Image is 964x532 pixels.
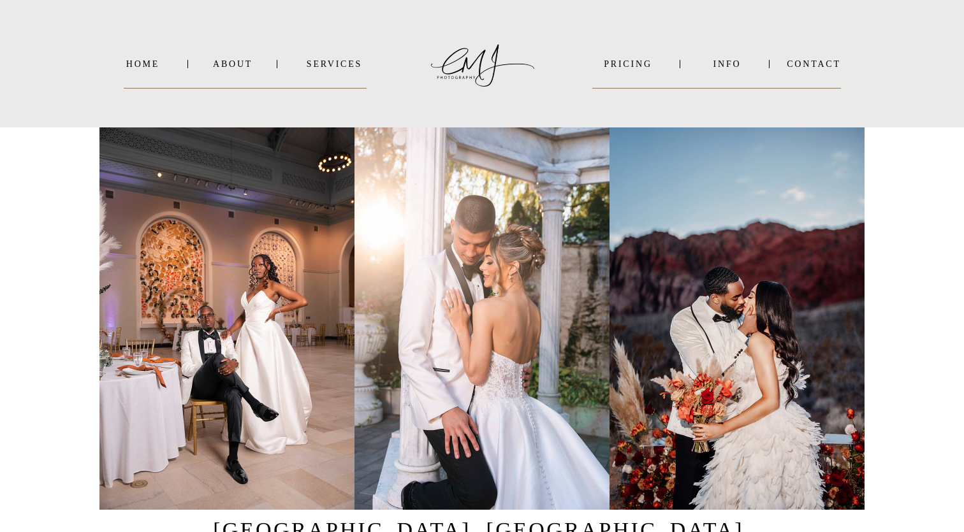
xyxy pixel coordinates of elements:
[592,59,664,69] a: PRICING
[213,59,251,69] a: About
[696,59,758,69] a: INFO
[124,59,162,69] a: Home
[787,59,841,69] a: Contact
[302,59,367,69] a: SERVICES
